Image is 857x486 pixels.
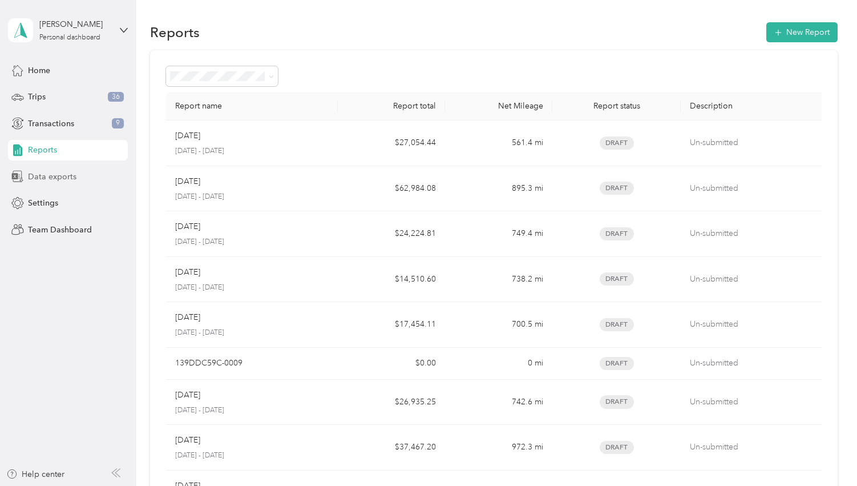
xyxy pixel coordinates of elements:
th: Net Mileage [445,92,552,121]
button: Help center [6,468,64,480]
div: Personal dashboard [39,34,100,41]
td: $27,054.44 [338,121,445,166]
span: Draft [600,136,634,150]
td: 742.6 mi [445,380,552,425]
p: Un-submitted [690,182,815,195]
p: Un-submitted [690,273,815,286]
span: Draft [600,357,634,370]
span: Settings [28,197,58,209]
span: Draft [600,318,634,331]
p: [DATE] [175,266,200,279]
span: Team Dashboard [28,224,92,236]
span: Draft [600,182,634,195]
span: Draft [600,227,634,240]
p: [DATE] - [DATE] [175,237,329,247]
td: 738.2 mi [445,257,552,303]
p: Un-submitted [690,396,815,408]
p: [DATE] - [DATE] [175,405,329,416]
td: $62,984.08 [338,166,445,212]
td: 895.3 mi [445,166,552,212]
span: Draft [600,272,634,286]
p: [DATE] - [DATE] [175,283,329,293]
p: [DATE] [175,311,200,324]
th: Description [681,92,824,121]
div: [PERSON_NAME] [39,18,111,30]
h1: Reports [150,26,200,38]
td: $14,510.60 [338,257,445,303]
th: Report name [166,92,338,121]
td: 749.4 mi [445,211,552,257]
th: Report total [338,92,445,121]
p: Un-submitted [690,227,815,240]
p: Un-submitted [690,441,815,453]
p: [DATE] [175,175,200,188]
p: [DATE] - [DATE] [175,192,329,202]
td: $26,935.25 [338,380,445,425]
td: $0.00 [338,348,445,380]
span: Draft [600,395,634,408]
td: 700.5 mi [445,302,552,348]
td: $24,224.81 [338,211,445,257]
button: New Report [766,22,838,42]
p: [DATE] [175,220,200,233]
p: Un-submitted [690,357,815,369]
p: [DATE] - [DATE] [175,451,329,461]
td: 561.4 mi [445,121,552,166]
p: [DATE] [175,389,200,401]
span: Reports [28,144,57,156]
span: Home [28,65,50,77]
span: Transactions [28,118,74,130]
p: [DATE] [175,130,200,142]
div: Report status [561,101,672,111]
span: Trips [28,91,46,103]
p: 139DDC59C-0009 [175,357,242,369]
td: 972.3 mi [445,425,552,471]
p: [DATE] [175,434,200,447]
td: $17,454.11 [338,302,445,348]
iframe: Everlance-gr Chat Button Frame [793,422,857,486]
td: 0 mi [445,348,552,380]
p: [DATE] - [DATE] [175,328,329,338]
p: [DATE] - [DATE] [175,146,329,156]
p: Un-submitted [690,318,815,331]
span: Data exports [28,171,76,183]
p: Un-submitted [690,136,815,149]
td: $37,467.20 [338,425,445,471]
span: 9 [112,118,124,128]
span: 36 [108,92,124,102]
span: Draft [600,441,634,454]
